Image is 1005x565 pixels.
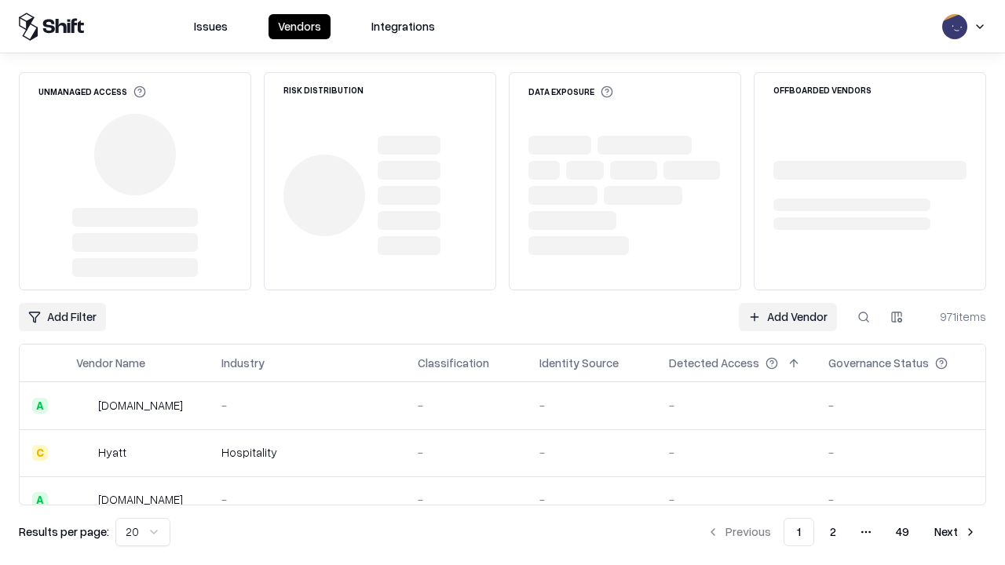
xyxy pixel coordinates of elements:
div: - [539,444,644,461]
div: Unmanaged Access [38,86,146,98]
img: intrado.com [76,398,92,414]
div: Offboarded Vendors [773,86,872,94]
div: Industry [221,355,265,371]
div: - [669,444,803,461]
button: Integrations [362,14,444,39]
div: - [828,444,973,461]
div: - [828,491,973,508]
div: - [221,397,393,414]
p: Results per page: [19,523,109,540]
div: 971 items [923,308,986,325]
div: Data Exposure [528,86,613,98]
div: A [32,492,48,508]
div: [DOMAIN_NAME] [98,397,183,414]
div: - [539,491,644,508]
div: - [669,397,803,414]
div: Classification [418,355,489,371]
div: Hyatt [98,444,126,461]
div: Identity Source [539,355,619,371]
div: - [828,397,973,414]
img: Hyatt [76,445,92,461]
div: - [418,444,514,461]
div: Vendor Name [76,355,145,371]
button: Add Filter [19,303,106,331]
div: - [418,397,514,414]
div: Governance Status [828,355,929,371]
a: Add Vendor [739,303,837,331]
div: Hospitality [221,444,393,461]
img: primesec.co.il [76,492,92,508]
nav: pagination [697,518,986,546]
button: 2 [817,518,849,546]
button: Vendors [269,14,331,39]
div: [DOMAIN_NAME] [98,491,183,508]
div: - [221,491,393,508]
div: C [32,445,48,461]
div: Detected Access [669,355,759,371]
button: 49 [883,518,922,546]
div: - [669,491,803,508]
div: - [539,397,644,414]
button: 1 [784,518,814,546]
button: Issues [185,14,237,39]
div: - [418,491,514,508]
div: A [32,398,48,414]
button: Next [925,518,986,546]
div: Risk Distribution [283,86,364,94]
